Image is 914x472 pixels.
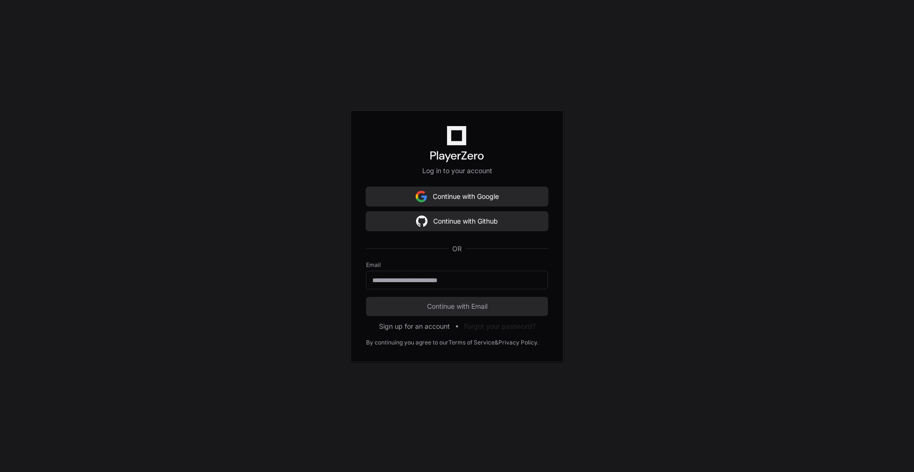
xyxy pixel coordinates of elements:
div: & [495,339,498,346]
img: Sign in with google [416,212,427,231]
button: Continue with Github [366,212,548,231]
label: Email [366,261,548,269]
button: Continue with Google [366,187,548,206]
button: Forgot your password? [464,322,536,331]
button: Continue with Email [366,297,548,316]
span: Continue with Email [366,302,548,311]
button: Sign up for an account [379,322,450,331]
img: Sign in with google [416,187,427,206]
div: By continuing you agree to our [366,339,448,346]
a: Terms of Service [448,339,495,346]
a: Privacy Policy. [498,339,538,346]
p: Log in to your account [366,166,548,176]
span: OR [448,244,466,254]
